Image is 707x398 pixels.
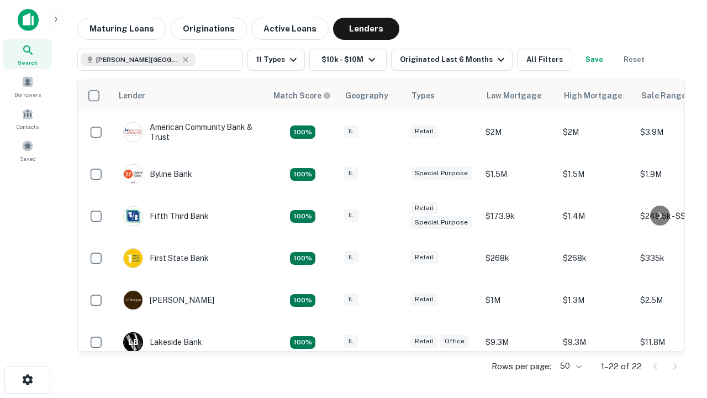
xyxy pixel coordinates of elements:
div: IL [344,293,358,306]
td: $9.3M [480,321,557,363]
p: Rows per page: [492,360,551,373]
td: $268k [557,237,635,279]
div: Matching Properties: 2, hasApolloMatch: undefined [290,294,315,307]
div: IL [344,251,358,264]
button: Reset [616,49,652,71]
div: Retail [410,125,438,138]
img: picture [124,165,143,184]
td: $1.5M [480,153,557,195]
button: Lenders [333,18,399,40]
p: L B [128,337,138,348]
img: picture [124,207,143,226]
div: Retail [410,202,438,214]
a: Contacts [3,103,52,133]
div: Lakeside Bank [123,332,202,352]
span: Saved [20,154,36,163]
div: Low Mortgage [487,89,541,102]
th: Types [405,80,480,111]
div: IL [344,335,358,348]
div: First State Bank [123,248,209,268]
div: Office [440,335,469,348]
div: Retail [410,335,438,348]
div: Matching Properties: 2, hasApolloMatch: undefined [290,168,315,181]
a: Saved [3,135,52,165]
div: Originated Last 6 Months [400,53,508,66]
div: [PERSON_NAME] [123,290,214,310]
div: Matching Properties: 3, hasApolloMatch: undefined [290,336,315,349]
div: IL [344,167,358,180]
div: Matching Properties: 2, hasApolloMatch: undefined [290,252,315,265]
button: Originations [171,18,247,40]
div: IL [344,209,358,222]
span: Contacts [17,122,39,131]
div: 50 [556,358,583,374]
div: Special Purpose [410,167,472,180]
iframe: Chat Widget [652,310,707,363]
th: High Mortgage [557,80,635,111]
button: Save your search to get updates of matches that match your search criteria. [577,49,612,71]
div: American Community Bank & Trust [123,122,256,142]
button: Active Loans [251,18,329,40]
div: Matching Properties: 2, hasApolloMatch: undefined [290,210,315,223]
td: $173.9k [480,195,557,237]
th: Lender [112,80,267,111]
th: Low Mortgage [480,80,557,111]
th: Capitalize uses an advanced AI algorithm to match your search with the best lender. The match sco... [267,80,339,111]
div: Lender [119,89,145,102]
div: Special Purpose [410,216,472,229]
button: 11 Types [247,49,305,71]
div: IL [344,125,358,138]
button: $10k - $10M [309,49,387,71]
span: Borrowers [14,90,41,99]
span: [PERSON_NAME][GEOGRAPHIC_DATA], [GEOGRAPHIC_DATA] [96,55,179,65]
td: $2M [480,111,557,153]
span: Search [18,58,38,67]
div: Retail [410,251,438,264]
div: Capitalize uses an advanced AI algorithm to match your search with the best lender. The match sco... [273,90,331,102]
img: capitalize-icon.png [18,9,39,31]
div: Retail [410,293,438,306]
td: $1M [480,279,557,321]
h6: Match Score [273,90,329,102]
td: $1.4M [557,195,635,237]
div: Byline Bank [123,164,192,184]
img: picture [124,123,143,142]
a: Search [3,39,52,69]
img: picture [124,249,143,268]
div: Types [411,89,435,102]
img: picture [124,291,143,310]
td: $1.5M [557,153,635,195]
div: Geography [345,89,388,102]
button: Maturing Loans [77,18,166,40]
p: 1–22 of 22 [601,360,642,373]
th: Geography [339,80,405,111]
td: $9.3M [557,321,635,363]
td: $268k [480,237,557,279]
a: Borrowers [3,71,52,101]
div: Fifth Third Bank [123,206,209,226]
div: High Mortgage [564,89,622,102]
button: Originated Last 6 Months [391,49,513,71]
div: Sale Range [641,89,686,102]
td: $2M [557,111,635,153]
button: All Filters [517,49,572,71]
td: $1.3M [557,279,635,321]
div: Matching Properties: 2, hasApolloMatch: undefined [290,125,315,139]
